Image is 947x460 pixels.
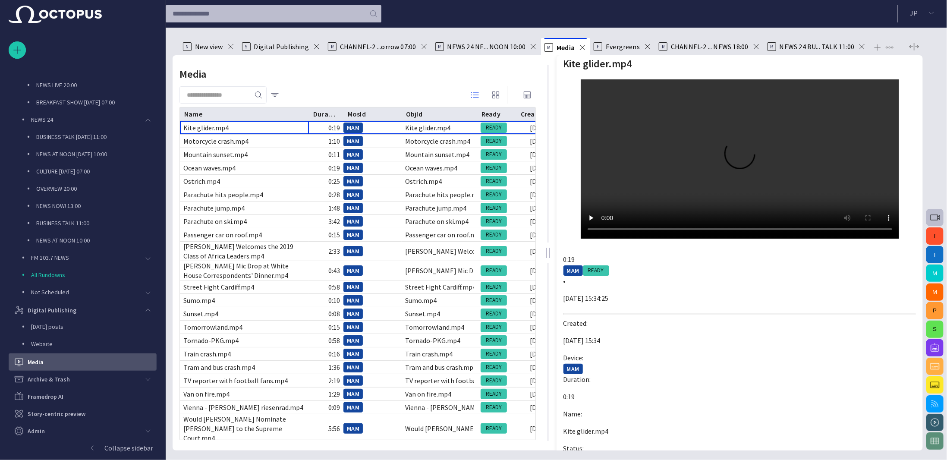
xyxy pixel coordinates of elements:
[183,176,220,186] div: Ostrich.mp4
[328,362,340,372] div: 1:36
[405,176,442,186] div: Ostrich.mp4
[328,42,337,51] p: R
[328,336,340,345] div: 0:58
[764,38,870,55] div: RNEWS 24 BU... TALK 11:00
[910,8,918,18] p: J P
[583,266,609,275] span: READY
[481,323,507,331] span: READY
[563,391,916,402] p: 0:19
[435,42,444,51] p: R
[31,271,157,279] p: All Rundowns
[14,336,157,353] div: Website
[347,284,359,290] span: MAM
[563,318,916,328] div: Created:
[563,409,916,419] div: Name:
[405,190,474,199] div: Parachute hits people.mp4
[347,311,359,317] span: MAM
[347,425,359,432] span: MAM
[481,110,500,118] div: Ready
[19,233,157,250] div: NEWS AT NOON 10:00
[328,150,340,159] div: 0:11
[328,217,340,226] div: 3:42
[481,123,507,132] span: READY
[659,42,667,51] p: R
[184,110,202,118] div: Name
[594,42,602,51] p: F
[328,176,340,186] div: 0:25
[183,309,218,318] div: Sunset.mp4
[328,424,340,433] div: 5:56
[14,319,157,336] div: [DATE] posts
[655,38,764,55] div: RCHANNEL-2 ... NEWS 18:00
[405,266,474,275] div: President Obama's Mic Drop at White House Correspondents' Dinner.mp4
[563,293,916,303] p: [DATE] 15:34:25
[405,282,474,292] div: Street Fight Cardiff.mp4
[481,390,507,398] span: READY
[19,215,157,233] div: BUSINESS TALK 11:00
[406,110,422,118] div: ObjId
[347,248,359,254] span: MAM
[347,205,359,211] span: MAM
[31,253,139,262] p: FM 103.7 NEWS
[183,261,305,280] div: [PERSON_NAME] Mic Drop at White House Correspondents' Dinner.mp4
[36,132,157,141] p: BUSINESS TALK [DATE] 11:00
[405,424,474,433] div: Would Joe Biden Nominate Barack Obama to the Supreme Court.mp4
[563,374,916,384] div: Duration:
[183,349,231,359] div: Train crash.mp4
[28,410,85,418] p: Story-centric preview
[481,309,507,318] span: READY
[780,42,855,51] span: NEWS 24 BU... TALK 11:00
[347,192,359,198] span: MAM
[521,110,545,118] div: Created
[481,150,507,159] span: READY
[567,268,579,274] span: MAM
[328,389,340,399] div: 1:29
[347,125,359,131] span: MAM
[14,267,157,284] div: All Rundowns
[926,321,944,338] button: S
[36,202,157,210] p: NEWS NOW! 13:00
[481,363,507,372] span: READY
[183,414,305,443] div: Would [PERSON_NAME] Nominate [PERSON_NAME] to the Supreme Court.mp4
[481,177,507,186] span: READY
[328,246,340,256] div: 2:33
[563,246,916,310] div: •
[36,150,157,158] p: NEWS AT NOON [DATE] 10:00
[183,163,236,173] div: Ocean waves.mp4
[328,349,340,359] div: 0:16
[183,123,229,132] div: Kite glider.mp4
[541,38,590,55] div: MMedia
[405,230,474,239] div: Passenger car on roof.mp4
[183,362,255,372] div: Tram and bus crash.mp4
[347,324,359,330] span: MAM
[567,366,579,372] span: MAM
[405,376,474,385] div: TV reporter with football fans.mp4
[19,198,157,215] div: NEWS NOW! 13:00
[328,266,340,275] div: 0:43
[19,164,157,181] div: CULTURE [DATE] 07:00
[481,190,507,199] span: READY
[328,136,340,146] div: 1:10
[563,58,632,70] h2: Kite glider.mp4
[447,42,526,51] span: NEWS 24 NE... NOON 10:00
[405,136,470,146] div: Motorcycle crash.mp4
[31,288,139,296] p: Not Scheduled
[328,123,340,132] div: 0:19
[405,163,457,173] div: Ocean waves.mp4
[481,230,507,239] span: READY
[926,284,944,301] button: M
[328,282,340,292] div: 0:58
[347,404,359,410] span: MAM
[405,246,474,256] div: President Obama Welcomes the 2019 Class of Africa Leaders.mp4
[347,218,359,224] span: MAM
[563,426,916,436] p: Kite glider.mp4
[328,230,340,239] div: 0:15
[405,296,437,305] div: Sumo.mp4
[9,388,157,405] div: Framedrop AI
[19,95,157,112] div: BREAKFAST SHOW [DATE] 07:00
[328,190,340,199] div: 0:28
[347,232,359,238] span: MAM
[9,6,102,23] img: Octopus News Room
[19,77,157,95] div: NEWS LIVE 20:00
[183,230,262,239] div: Passenger car on roof.mp4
